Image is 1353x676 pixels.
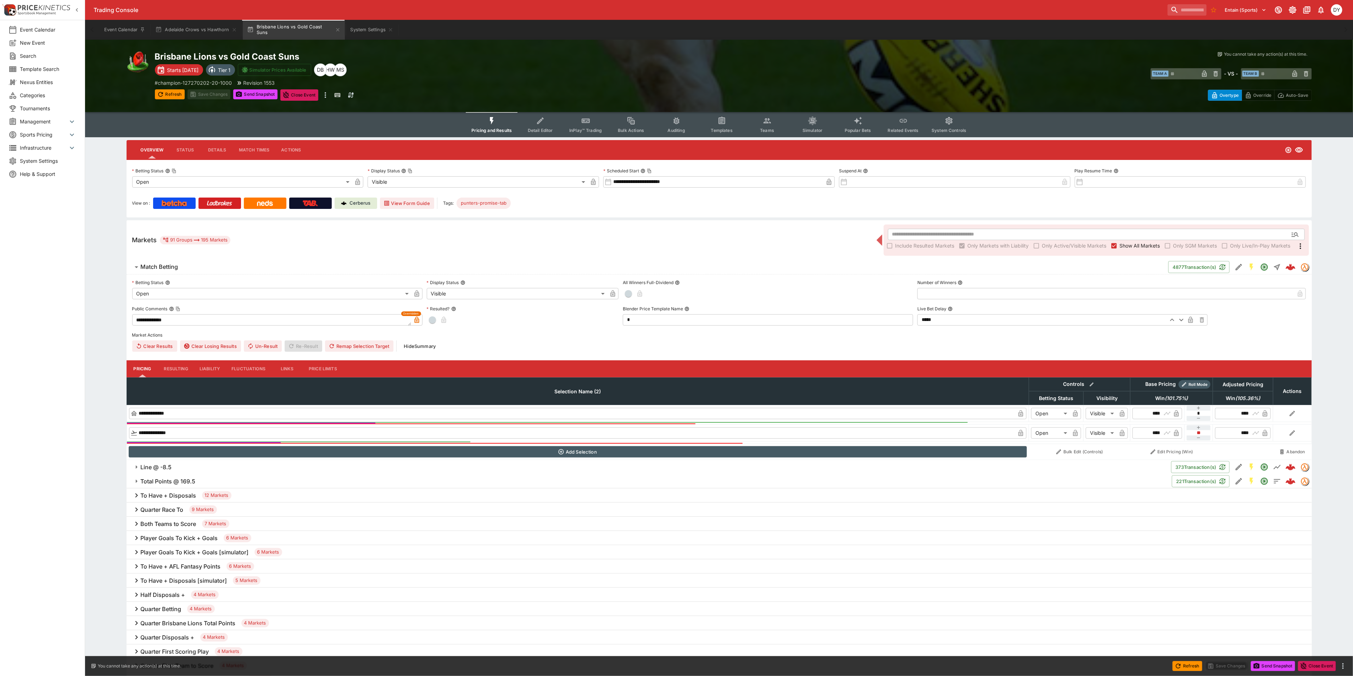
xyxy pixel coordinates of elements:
button: Event Calendar [100,20,150,40]
span: System Settings [20,157,76,165]
div: 91 Groups 195 Markets [163,236,228,244]
h6: Quarter Disposals + [141,634,195,641]
img: Cerberus [341,200,347,206]
button: 373Transaction(s) [1171,461,1230,473]
div: Visible [1086,427,1117,439]
span: Betting Status [1031,394,1081,403]
span: 6 Markets [255,549,282,556]
label: View on : [132,198,150,209]
span: Selection Name (2) [547,387,609,396]
button: SGM Enabled [1245,475,1258,488]
span: Re-Result [285,340,322,352]
span: Sports Pricing [20,131,68,138]
button: Pricing [127,360,158,377]
span: Nexus Entities [20,78,76,86]
img: tradingmodel [1301,477,1309,485]
span: Teams [760,128,774,133]
input: search [1168,4,1207,16]
div: Matthew Scott [334,63,347,76]
button: Match Betting [127,260,1168,274]
p: Cerberus [350,200,370,207]
img: logo-cerberus--red.svg [1286,462,1296,472]
div: Start From [1208,90,1312,101]
span: Only Live/In-Play Markets [1230,242,1291,249]
button: Total Points @ 169.5 [127,474,1172,488]
span: New Event [20,39,76,46]
button: Connected to PK [1272,4,1285,16]
span: Infrastructure [20,144,68,151]
h6: To Have + Disposals [simulator] [141,577,227,584]
button: Adelaide Crows vs Hawthorn [151,20,241,40]
button: Fluctuations [226,360,271,377]
span: 4 Markets [215,648,242,655]
button: Betting Status [165,280,170,285]
div: Visible [1086,408,1117,419]
button: Edit Detail [1232,461,1245,473]
img: Ladbrokes [207,200,233,206]
p: Overtype [1220,92,1239,99]
p: Override [1253,92,1271,99]
button: Select Tenant [1221,4,1271,16]
button: View Form Guide [380,198,434,209]
img: PriceKinetics [18,5,70,10]
button: SGM Enabled [1245,261,1258,273]
span: Team B [1242,71,1259,77]
span: Simulator [803,128,822,133]
div: Visible [427,288,608,299]
span: 4 Markets [200,634,228,641]
button: Simulator Prices Available [238,64,311,76]
em: ( 101.75 %) [1165,394,1188,403]
div: Betting Target: cerberus [457,198,511,209]
p: Betting Status [132,168,164,174]
span: Detail Editor [528,128,553,133]
img: Neds [257,200,273,206]
button: Override [1242,90,1275,101]
button: Bulk Edit (Controls) [1031,446,1128,458]
button: Public CommentsCopy To Clipboard [169,306,174,311]
p: Blender Price Template Name [623,306,683,312]
button: Clear Losing Results [180,340,241,352]
span: Only SGM Markets [1173,242,1217,249]
div: Open [132,176,352,188]
button: Clear Results [132,340,177,352]
label: Tags: [443,198,454,209]
button: Resulted? [451,306,456,311]
button: Send Snapshot [1251,661,1295,671]
img: TabNZ [303,200,318,206]
div: af430e6a-8736-49d7-97e4-7f579067ab7d [1286,262,1296,272]
button: more [1339,662,1347,670]
button: Bulk edit [1087,380,1096,389]
span: Show All Markets [1120,242,1160,249]
h6: Match Betting [141,263,178,271]
button: Edit Detail [1232,475,1245,488]
span: Related Events [888,128,919,133]
span: punters-promise-tab [457,200,511,207]
button: Line @ -8.5 [127,460,1171,474]
button: Display Status [460,280,465,285]
button: Overview [135,142,169,159]
span: Search [20,52,76,60]
a: 540dfe5a-ee7b-40f3-86c6-a8eb149cf6eb [1284,474,1298,488]
div: Open [1031,427,1070,439]
h5: Markets [132,236,157,244]
button: Totals [1271,475,1284,488]
button: Display StatusCopy To Clipboard [401,168,406,173]
span: Bulk Actions [618,128,644,133]
button: Copy To Clipboard [408,168,413,173]
span: 4 Markets [241,620,269,627]
button: Liability [194,360,226,377]
button: Line [1271,461,1284,473]
p: Suspend At [839,168,862,174]
span: Visibility [1089,394,1125,403]
button: Copy To Clipboard [175,306,180,311]
p: You cannot take any action(s) at this time. [98,663,181,669]
button: Close Event [1298,661,1336,671]
button: 4877Transaction(s) [1168,261,1230,273]
button: Straight [1271,261,1284,273]
button: Copy To Clipboard [647,168,652,173]
button: Copy To Clipboard [172,168,177,173]
h6: Both Teams to Score [141,520,196,528]
img: logo-cerberus--red.svg [1286,476,1296,486]
button: Open [1258,475,1271,488]
span: Management [20,118,68,125]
